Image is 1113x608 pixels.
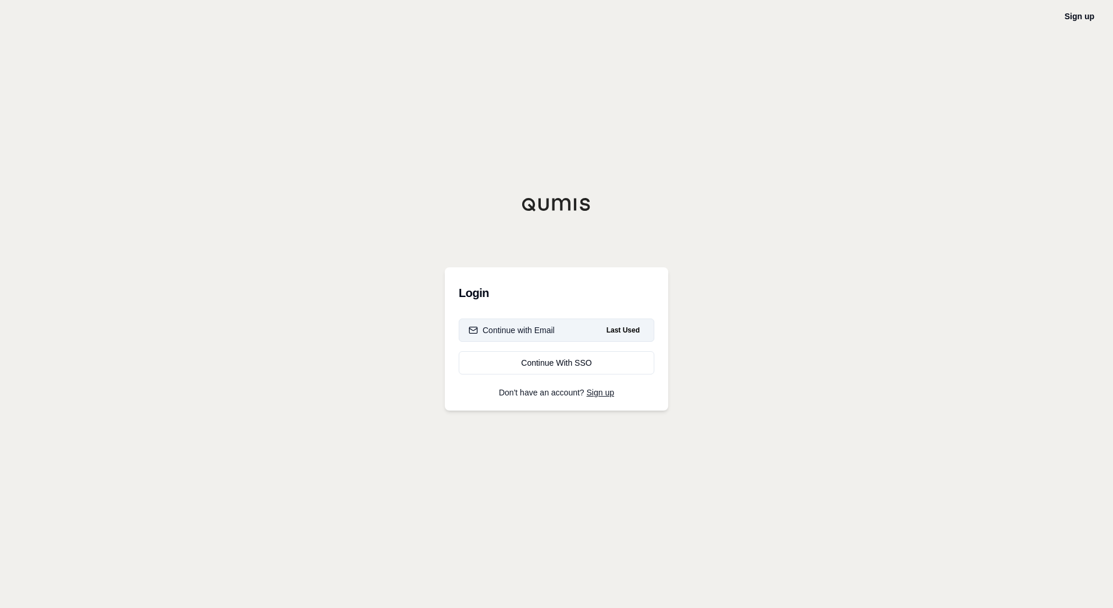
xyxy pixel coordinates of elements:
div: Continue With SSO [469,357,644,369]
h3: Login [459,281,654,305]
a: Sign up [1065,12,1094,21]
img: Qumis [522,197,591,211]
div: Continue with Email [469,324,555,336]
span: Last Used [602,323,644,337]
p: Don't have an account? [459,388,654,397]
a: Sign up [587,388,614,397]
a: Continue With SSO [459,351,654,374]
button: Continue with EmailLast Used [459,319,654,342]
